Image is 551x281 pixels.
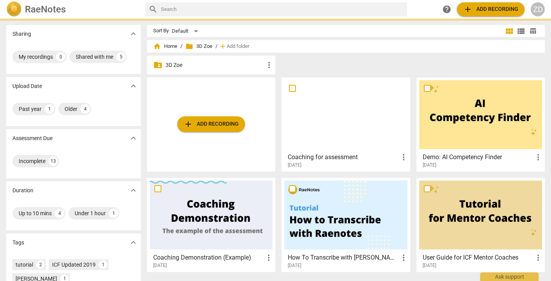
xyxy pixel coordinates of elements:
div: Shared with me [76,53,113,61]
h3: Coaching for assessment [288,153,399,162]
span: expand_more [129,186,138,195]
span: / [180,44,182,49]
p: Assessment Due [12,134,52,142]
span: [DATE] [288,162,301,169]
span: home [153,42,161,50]
span: expand_more [129,133,138,143]
a: Coaching for assessment[DATE] [284,80,407,168]
input: Search [161,3,404,16]
button: Show more [128,28,139,40]
span: 3D Zoe [185,42,212,50]
span: Add folder [227,44,249,49]
img: Logo [6,2,22,17]
div: Past year [19,105,42,113]
div: My recordings [19,53,53,61]
button: List view [515,25,527,37]
span: more_vert [264,60,274,70]
div: Up to 10 mins [19,209,52,217]
span: Home [153,42,177,50]
p: Duration [12,186,33,195]
span: Add recording [184,119,239,129]
div: Older [65,105,77,113]
div: Default [172,25,201,37]
span: search [149,5,158,14]
h3: User Guide for ICF Mentor Coaches [423,253,534,262]
button: Table view [527,25,539,37]
span: [DATE] [288,262,301,269]
div: Ask support [480,272,539,281]
h3: Demo: AI Competency Finder [423,153,534,162]
div: Under 1 hour [75,209,106,217]
p: Tags [12,239,24,247]
span: add [184,119,193,129]
a: Demo: AI Competency Finder[DATE] [419,80,542,168]
span: table_chart [529,27,537,35]
button: Upload [177,116,245,132]
span: [DATE] [153,262,167,269]
span: add [219,42,227,50]
button: Show more [128,80,139,92]
p: Sharing [12,30,31,38]
button: ZD [531,2,545,16]
div: ICF Updated 2019 [52,261,96,269]
span: more_vert [264,253,273,262]
span: view_module [505,26,514,36]
span: expand_more [129,29,138,39]
button: Show more [128,132,139,144]
button: Show more [128,184,139,196]
div: 1 [109,209,118,218]
div: 5 [116,52,126,61]
div: Incomplete [19,157,45,165]
h3: Coaching Demonstration (Example) [153,253,264,262]
div: 2 [36,260,45,269]
span: add [463,5,472,14]
span: [DATE] [423,262,436,269]
a: User Guide for ICF Mentor Coaches[DATE] [419,181,542,269]
span: more_vert [399,153,408,162]
div: 4 [55,209,64,218]
span: / [215,44,217,49]
div: 1 [45,104,54,114]
button: Tile view [504,25,515,37]
a: LogoRaeNotes [6,2,139,17]
h3: How To Transcribe with RaeNotes [288,253,399,262]
button: Show more [128,237,139,248]
span: [DATE] [423,162,436,169]
span: view_list [516,26,526,36]
span: help [442,5,451,14]
button: Upload [457,2,525,16]
a: How To Transcribe with [PERSON_NAME][DATE] [284,181,407,269]
div: 0 [56,52,65,61]
span: folder [185,42,193,50]
span: more_vert [399,253,408,262]
div: Sort By [153,28,169,34]
span: Add recording [463,5,518,14]
span: expand_more [129,81,138,91]
h2: RaeNotes [25,4,66,15]
span: more_vert [534,153,543,162]
div: 4 [80,104,90,114]
p: Upload Date [12,82,42,90]
div: 1 [99,260,107,269]
div: 13 [49,156,58,166]
p: 3D Zoe [166,61,264,69]
span: more_vert [534,253,543,262]
div: tutorial [16,261,33,269]
span: expand_more [129,238,138,247]
a: Help [440,2,454,16]
span: folder_shared [153,60,163,70]
a: Coaching Demonstration (Example)[DATE] [150,181,273,269]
